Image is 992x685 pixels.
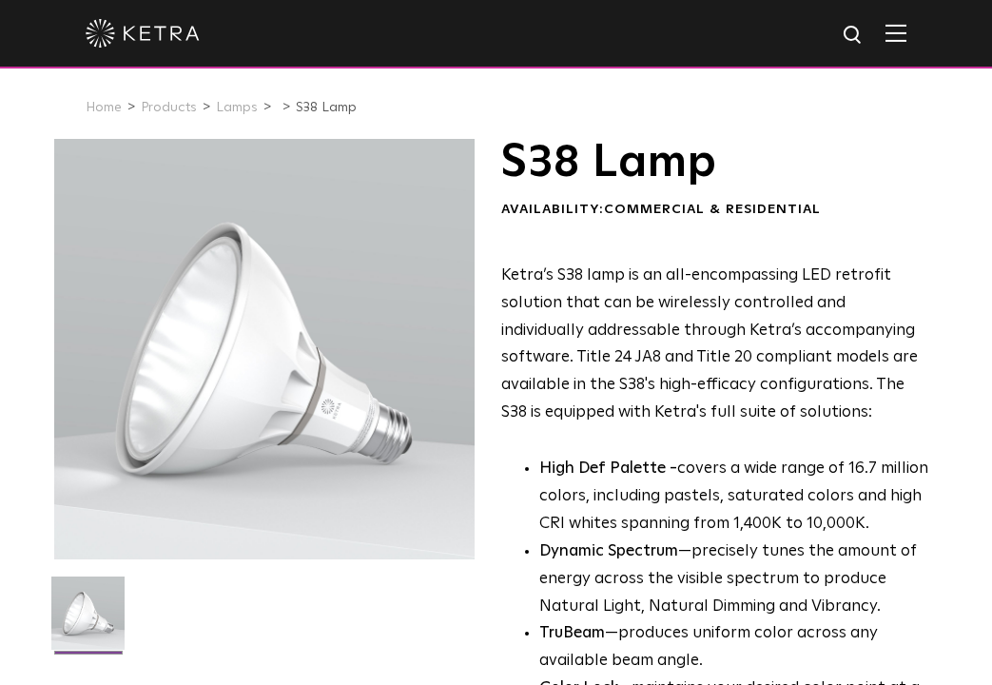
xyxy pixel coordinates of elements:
a: Products [141,101,197,114]
div: Availability: [501,201,931,220]
img: ketra-logo-2019-white [86,19,200,48]
span: Commercial & Residential [604,203,821,216]
strong: High Def Palette - [539,460,677,477]
strong: Dynamic Spectrum [539,543,678,559]
strong: TruBeam [539,625,605,641]
a: S38 Lamp [296,101,357,114]
li: —precisely tunes the amount of energy across the visible spectrum to produce Natural Light, Natur... [539,538,931,621]
a: Home [86,101,122,114]
p: Ketra’s S38 lamp is an all-encompassing LED retrofit solution that can be wirelessly controlled a... [501,263,931,427]
p: covers a wide range of 16.7 million colors, including pastels, saturated colors and high CRI whit... [539,456,931,538]
li: —produces uniform color across any available beam angle. [539,620,931,675]
img: search icon [842,24,866,48]
a: Lamps [216,101,258,114]
h1: S38 Lamp [501,139,931,186]
img: S38-Lamp-Edison-2021-Web-Square [51,577,125,664]
img: Hamburger%20Nav.svg [885,24,906,42]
